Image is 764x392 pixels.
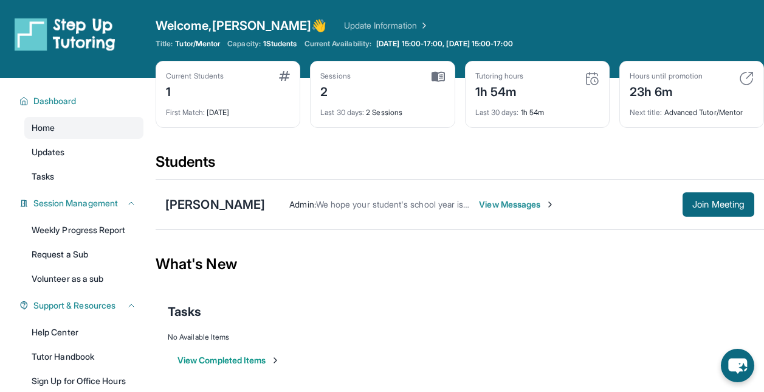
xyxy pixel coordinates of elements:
div: 1 [166,81,224,100]
span: View Messages [479,198,555,211]
span: Support & Resources [33,299,115,312]
button: View Completed Items [177,354,280,366]
span: Next title : [630,108,662,117]
img: Chevron Right [417,19,429,32]
div: 2 Sessions [320,100,444,117]
img: Chevron-Right [545,200,555,209]
a: [DATE] 15:00-17:00, [DATE] 15:00-17:00 [374,39,515,49]
span: 1 Students [263,39,297,49]
div: 23h 6m [630,81,703,100]
span: Tutor/Mentor [175,39,220,49]
div: Sessions [320,71,351,81]
img: card [585,71,599,86]
span: Admin : [289,199,315,209]
div: No Available Items [168,332,752,342]
div: Hours until promotion [630,71,703,81]
a: Updates [24,141,143,163]
span: Last 30 days : [475,108,519,117]
div: [PERSON_NAME] [165,196,265,213]
span: Title: [156,39,173,49]
div: Tutoring hours [475,71,524,81]
div: What's New [156,237,764,291]
a: Volunteer as a sub [24,268,143,290]
span: Updates [32,146,65,158]
div: Advanced Tutor/Mentor [630,100,754,117]
span: Tasks [32,170,54,183]
span: Join Meeting [692,201,745,208]
button: Session Management [29,197,136,209]
span: Welcome, [PERSON_NAME] 👋 [156,17,327,34]
a: Update Information [344,19,429,32]
span: Current Availability: [305,39,371,49]
div: 1h 54m [475,100,599,117]
span: Tasks [168,303,201,320]
button: Support & Resources [29,299,136,312]
a: Home [24,117,143,139]
button: chat-button [721,349,754,382]
span: First Match : [166,108,205,117]
img: logo [15,17,115,51]
a: Tasks [24,166,143,187]
img: card [739,71,754,86]
a: Weekly Progress Report [24,219,143,241]
div: Students [156,152,764,179]
a: Sign Up for Office Hours [24,370,143,392]
div: Current Students [166,71,224,81]
a: Help Center [24,321,143,343]
a: Request a Sub [24,243,143,265]
span: [DATE] 15:00-17:00, [DATE] 15:00-17:00 [376,39,513,49]
a: Tutor Handbook [24,346,143,368]
span: Capacity: [227,39,261,49]
button: Join Meeting [683,192,754,217]
button: Dashboard [29,95,136,107]
span: Home [32,122,55,134]
div: [DATE] [166,100,290,117]
span: Dashboard [33,95,77,107]
span: Session Management [33,197,118,209]
div: 1h 54m [475,81,524,100]
span: Last 30 days : [320,108,364,117]
img: card [279,71,290,81]
div: 2 [320,81,351,100]
img: card [432,71,445,82]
